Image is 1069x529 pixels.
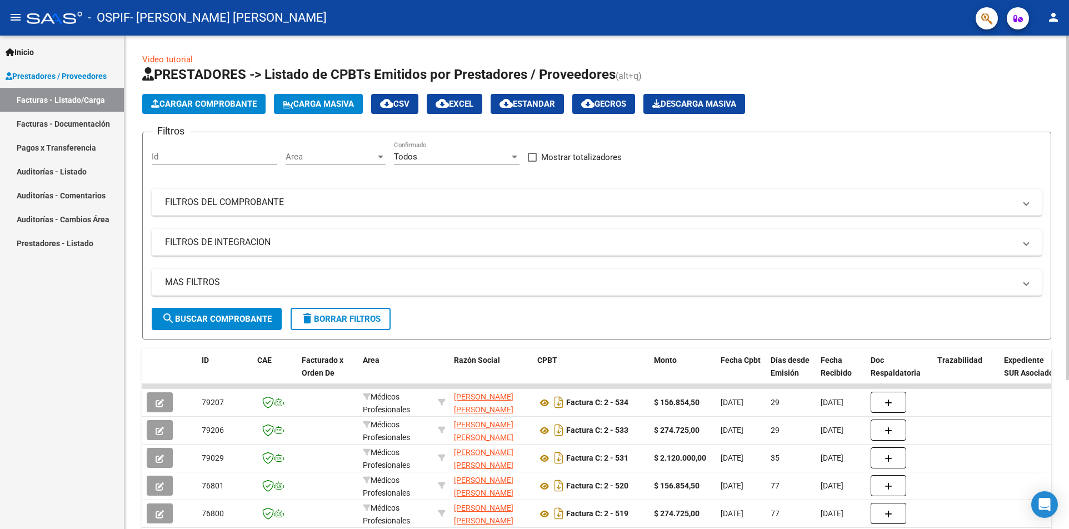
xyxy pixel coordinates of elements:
[581,97,595,110] mat-icon: cloud_download
[716,348,766,397] datatable-header-cell: Fecha Cpbt
[88,6,130,30] span: - OSPIF
[533,348,650,397] datatable-header-cell: CPBT
[301,314,381,324] span: Borrar Filtros
[654,398,700,407] strong: $ 156.854,50
[380,97,393,110] mat-icon: cloud_download
[142,94,266,114] button: Cargar Comprobante
[654,426,700,435] strong: $ 274.725,00
[202,356,209,365] span: ID
[821,453,843,462] span: [DATE]
[643,94,745,114] button: Descarga Masiva
[771,398,780,407] span: 29
[363,420,410,442] span: Médicos Profesionales
[721,426,743,435] span: [DATE]
[202,426,224,435] span: 79206
[394,152,417,162] span: Todos
[566,398,628,407] strong: Factura C: 2 - 534
[454,476,513,497] span: [PERSON_NAME] [PERSON_NAME]
[866,348,933,397] datatable-header-cell: Doc Respaldatoria
[286,152,376,162] span: Area
[816,348,866,397] datatable-header-cell: Fecha Recibido
[937,356,982,365] span: Trazabilidad
[162,312,175,325] mat-icon: search
[721,509,743,518] span: [DATE]
[454,446,528,470] div: 20140122352
[721,398,743,407] span: [DATE]
[454,420,513,442] span: [PERSON_NAME] [PERSON_NAME]
[197,348,253,397] datatable-header-cell: ID
[1047,11,1060,24] mat-icon: person
[771,453,780,462] span: 35
[454,474,528,497] div: 20140122352
[821,509,843,518] span: [DATE]
[566,510,628,518] strong: Factura C: 2 - 519
[301,312,314,325] mat-icon: delete
[454,391,528,414] div: 20140122352
[650,348,716,397] datatable-header-cell: Monto
[363,503,410,525] span: Médicos Profesionales
[654,481,700,490] strong: $ 156.854,50
[152,189,1042,216] mat-expansion-panel-header: FILTROS DEL COMPROBANTE
[427,94,482,114] button: EXCEL
[165,196,1015,208] mat-panel-title: FILTROS DEL COMPROBANTE
[771,509,780,518] span: 77
[581,99,626,109] span: Gecros
[291,308,391,330] button: Borrar Filtros
[454,503,513,525] span: [PERSON_NAME] [PERSON_NAME]
[142,54,193,64] a: Video tutorial
[552,421,566,439] i: Descargar documento
[130,6,327,30] span: - [PERSON_NAME] [PERSON_NAME]
[821,481,843,490] span: [DATE]
[771,356,810,377] span: Días desde Emisión
[771,481,780,490] span: 77
[202,481,224,490] span: 76801
[654,356,677,365] span: Monto
[358,348,433,397] datatable-header-cell: Area
[654,453,706,462] strong: $ 2.120.000,00
[454,418,528,442] div: 20140122352
[283,99,354,109] span: Carga Masiva
[1000,348,1061,397] datatable-header-cell: Expediente SUR Asociado
[454,356,500,365] span: Razón Social
[821,426,843,435] span: [DATE]
[202,509,224,518] span: 76800
[6,46,34,58] span: Inicio
[6,70,107,82] span: Prestadores / Proveedores
[454,448,513,470] span: [PERSON_NAME] [PERSON_NAME]
[652,99,736,109] span: Descarga Masiva
[297,348,358,397] datatable-header-cell: Facturado x Orden De
[152,123,190,139] h3: Filtros
[454,502,528,525] div: 20140122352
[436,97,449,110] mat-icon: cloud_download
[371,94,418,114] button: CSV
[449,348,533,397] datatable-header-cell: Razón Social
[766,348,816,397] datatable-header-cell: Días desde Emisión
[721,481,743,490] span: [DATE]
[152,308,282,330] button: Buscar Comprobante
[933,348,1000,397] datatable-header-cell: Trazabilidad
[771,426,780,435] span: 29
[454,392,513,414] span: [PERSON_NAME] [PERSON_NAME]
[821,356,852,377] span: Fecha Recibido
[302,356,343,377] span: Facturado x Orden De
[616,71,642,81] span: (alt+q)
[202,453,224,462] span: 79029
[541,151,622,164] span: Mostrar totalizadores
[363,476,410,497] span: Médicos Profesionales
[499,99,555,109] span: Estandar
[537,356,557,365] span: CPBT
[566,426,628,435] strong: Factura C: 2 - 533
[165,236,1015,248] mat-panel-title: FILTROS DE INTEGRACION
[572,94,635,114] button: Gecros
[257,356,272,365] span: CAE
[436,99,473,109] span: EXCEL
[363,448,410,470] span: Médicos Profesionales
[9,11,22,24] mat-icon: menu
[274,94,363,114] button: Carga Masiva
[363,356,379,365] span: Area
[253,348,297,397] datatable-header-cell: CAE
[643,94,745,114] app-download-masive: Descarga masiva de comprobantes (adjuntos)
[152,229,1042,256] mat-expansion-panel-header: FILTROS DE INTEGRACION
[566,482,628,491] strong: Factura C: 2 - 520
[152,269,1042,296] mat-expansion-panel-header: MAS FILTROS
